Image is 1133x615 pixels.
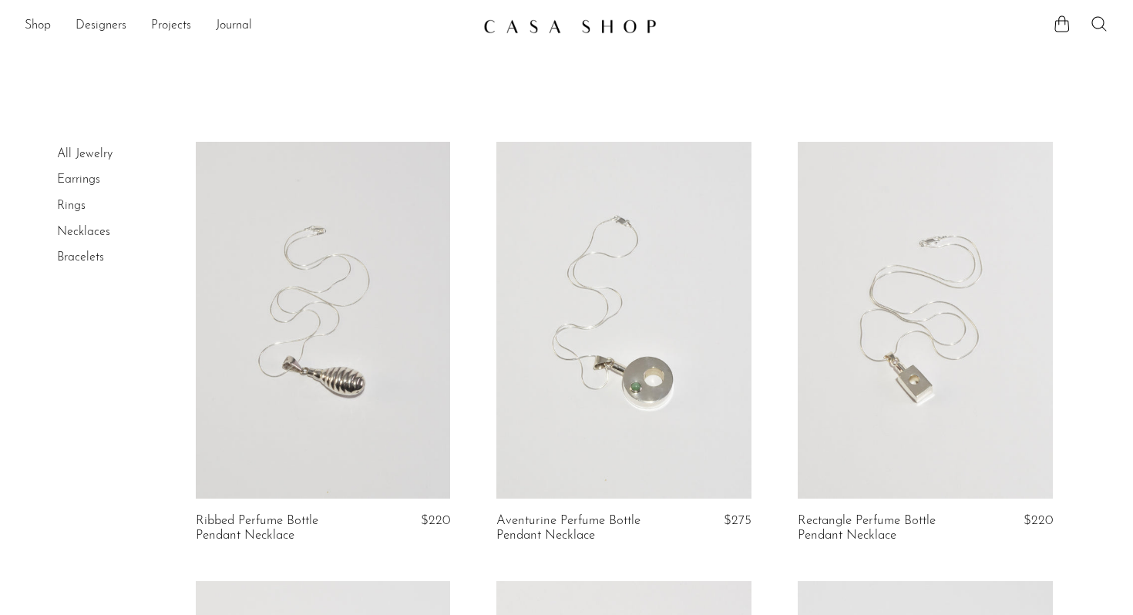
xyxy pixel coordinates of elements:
[496,514,666,543] a: Aventurine Perfume Bottle Pendant Necklace
[216,16,252,36] a: Journal
[421,514,450,527] span: $220
[151,16,191,36] a: Projects
[724,514,751,527] span: $275
[76,16,126,36] a: Designers
[25,13,471,39] ul: NEW HEADER MENU
[25,16,51,36] a: Shop
[1024,514,1053,527] span: $220
[57,173,100,186] a: Earrings
[25,13,471,39] nav: Desktop navigation
[798,514,967,543] a: Rectangle Perfume Bottle Pendant Necklace
[57,226,110,238] a: Necklaces
[57,148,113,160] a: All Jewelry
[196,514,365,543] a: Ribbed Perfume Bottle Pendant Necklace
[57,200,86,212] a: Rings
[57,251,104,264] a: Bracelets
